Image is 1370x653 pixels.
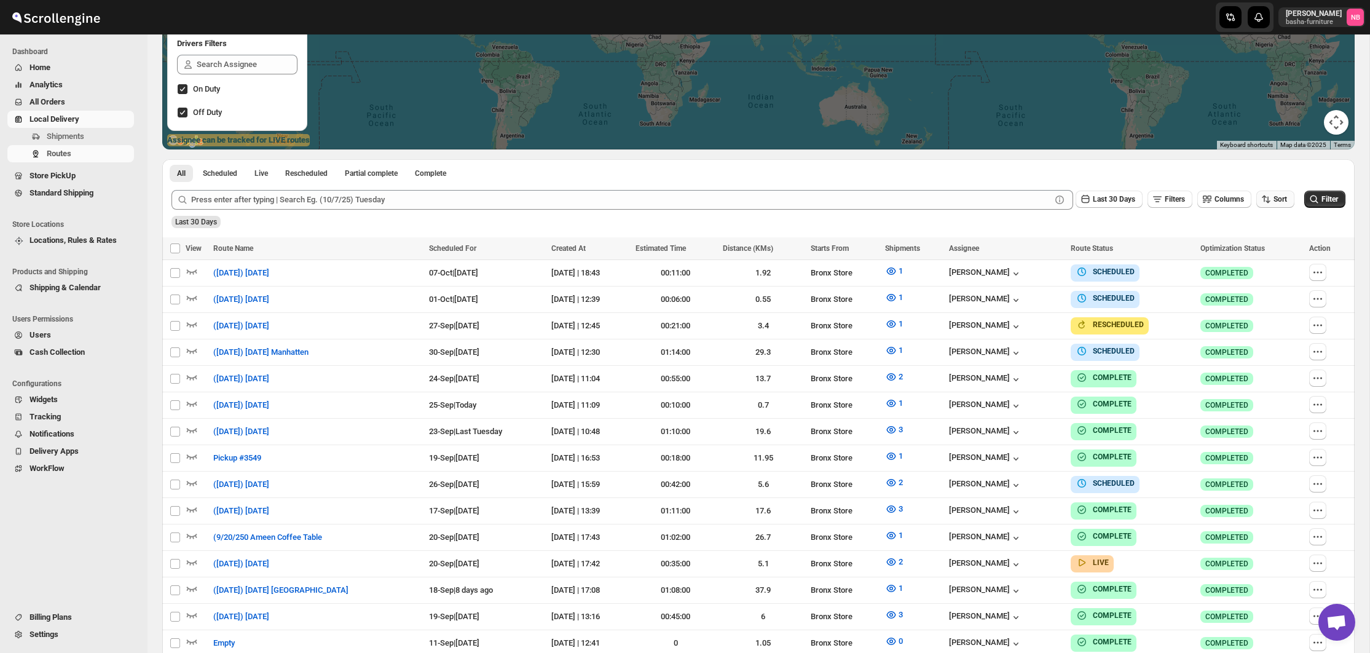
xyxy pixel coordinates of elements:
span: Pickup #3549 [213,452,261,464]
span: COMPLETED [1205,506,1248,516]
button: ([DATE]) [DATE] [206,422,277,441]
span: 20-Sep | [DATE] [429,559,479,568]
button: 2 [878,473,910,493]
button: ([DATE]) [DATE] [206,316,277,336]
button: Map camera controls [1324,110,1348,135]
div: 01:02:00 [636,531,715,544]
span: 1 [899,266,903,275]
div: 00:06:00 [636,293,715,306]
div: [PERSON_NAME] [949,453,1022,465]
div: [DATE] | 13:39 [551,505,629,517]
div: [PERSON_NAME] [949,638,1022,650]
h2: Drivers Filters [177,38,297,50]
b: COMPLETE [1093,532,1132,540]
span: 07-Oct | [DATE] [429,268,478,277]
b: COMPLETE [1093,505,1132,514]
span: Columns [1214,195,1244,204]
button: 3 [878,420,910,440]
span: 20-Sep | [DATE] [429,532,479,542]
b: SCHEDULED [1093,294,1135,303]
div: [DATE] | 13:16 [551,611,629,623]
button: [PERSON_NAME] [949,294,1022,306]
button: [PERSON_NAME] [949,373,1022,386]
a: Open this area in Google Maps (opens a new window) [165,133,206,149]
button: Sort [1256,191,1294,208]
button: Tracking [7,408,134,425]
span: Live [254,168,268,178]
span: ([DATE]) [DATE] [213,320,269,332]
button: SCHEDULED [1076,477,1135,489]
span: 1 [899,346,903,355]
div: 11.95 [723,452,803,464]
button: Cash Collection [7,344,134,361]
button: [PERSON_NAME] [949,400,1022,412]
button: 3 [878,499,910,519]
button: ([DATE]) [DATE] [206,290,277,309]
span: COMPLETED [1205,347,1248,357]
div: [DATE] | 12:45 [551,320,629,332]
button: 3 [878,605,910,625]
span: Last 30 Days [1093,195,1135,204]
button: 1 [878,341,910,360]
button: 1 [878,288,910,307]
span: 01-Oct | [DATE] [429,295,478,304]
b: LIVE [1093,558,1109,567]
b: SCHEDULED [1093,267,1135,276]
div: [DATE] | 12:39 [551,293,629,306]
span: ([DATE]) [DATE] [213,293,269,306]
span: Store Locations [12,220,139,229]
button: COMPLETE [1076,424,1132,437]
span: Store PickUp [30,171,76,180]
div: Bronx Store [811,373,878,385]
button: Shipments [7,128,134,145]
button: [PERSON_NAME] [949,426,1022,438]
span: COMPLETED [1205,295,1248,304]
button: Filters [1148,191,1192,208]
button: WorkFlow [7,460,134,477]
span: Sort [1274,195,1287,204]
div: Bronx Store [811,293,878,306]
div: 3.4 [723,320,803,332]
span: Settings [30,630,58,639]
span: COMPLETED [1205,427,1248,437]
span: Empty [213,637,235,649]
b: COMPLETE [1093,453,1132,461]
button: ([DATE]) [DATE] [206,395,277,415]
span: ([DATE]) [DATE] [213,425,269,438]
button: All routes [170,165,193,182]
span: Local Delivery [30,114,79,124]
button: SCHEDULED [1076,266,1135,278]
button: [PERSON_NAME] [949,347,1022,359]
div: 13.7 [723,373,803,385]
span: Billing Plans [30,612,72,622]
button: COMPLETE [1076,530,1132,542]
span: All Orders [30,97,65,106]
div: [PERSON_NAME] [949,558,1022,571]
span: COMPLETED [1205,453,1248,463]
button: [PERSON_NAME] [949,267,1022,280]
span: Shipping & Calendar [30,283,101,292]
button: 1 [878,526,910,545]
div: 01:10:00 [636,425,715,438]
span: Last 30 Days [175,218,217,226]
button: SCHEDULED [1076,345,1135,357]
div: 00:35:00 [636,558,715,570]
button: Billing Plans [7,609,134,626]
div: Bronx Store [811,399,878,411]
button: Locations, Rules & Rates [7,232,134,249]
span: Widgets [30,395,58,404]
button: [PERSON_NAME] [949,320,1022,333]
span: On Duty [193,84,220,93]
span: Filters [1165,195,1185,204]
span: COMPLETED [1205,638,1248,648]
span: 3 [899,504,903,513]
span: ([DATE]) [DATE] Manhatten [213,346,309,358]
div: 19.6 [723,425,803,438]
span: COMPLETED [1205,374,1248,384]
div: 01:14:00 [636,346,715,358]
span: WorkFlow [30,464,65,473]
div: [DATE] | 15:59 [551,478,629,491]
button: COMPLETE [1076,398,1132,410]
